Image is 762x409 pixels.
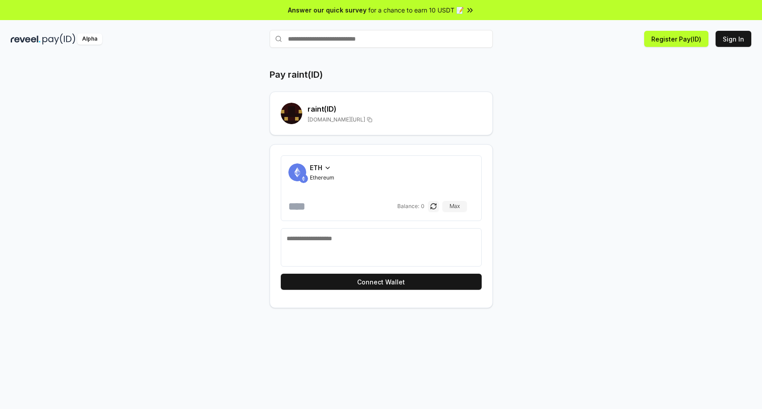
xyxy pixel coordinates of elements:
[299,174,308,183] img: ETH.svg
[310,174,334,181] span: Ethereum
[397,203,419,210] span: Balance:
[270,68,323,81] h1: Pay raint(ID)
[644,31,708,47] button: Register Pay(ID)
[308,104,482,114] h2: raint (ID)
[288,5,366,15] span: Answer our quick survey
[77,33,102,45] div: Alpha
[42,33,75,45] img: pay_id
[368,5,464,15] span: for a chance to earn 10 USDT 📝
[421,203,425,210] span: 0
[281,274,482,290] button: Connect Wallet
[442,201,467,212] button: Max
[11,33,41,45] img: reveel_dark
[308,116,365,123] span: [DOMAIN_NAME][URL]
[310,163,322,172] span: ETH
[716,31,751,47] button: Sign In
